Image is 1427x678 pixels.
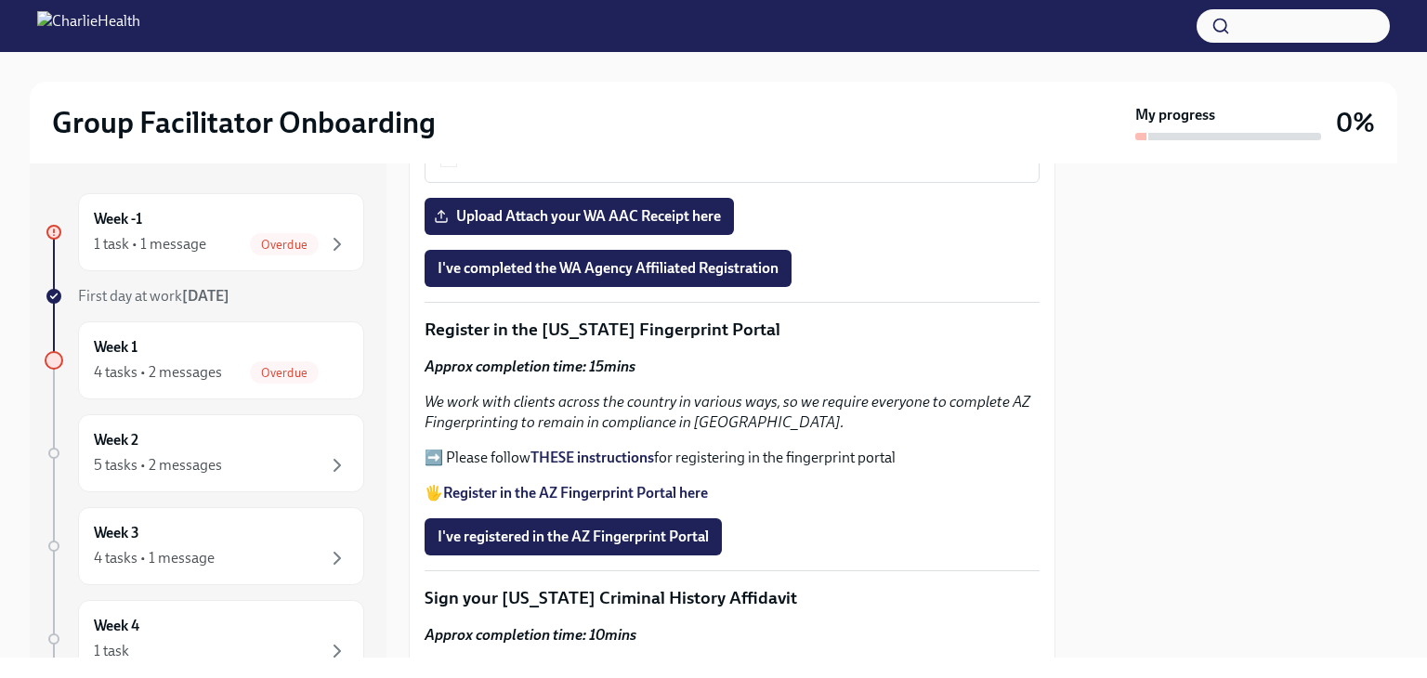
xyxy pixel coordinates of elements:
a: Week 14 tasks • 2 messagesOverdue [45,321,364,399]
p: Register in the [US_STATE] Fingerprint Portal [425,318,1040,342]
span: Overdue [250,238,319,252]
a: Register in the AZ Fingerprint Portal here [443,484,708,502]
p: 🖐️ [425,483,1040,503]
h6: Week -1 [94,209,142,229]
label: Upload Attach your WA AAC Receipt here [425,198,734,235]
p: Sign your [US_STATE] Criminal History Affidavit [425,586,1040,610]
a: THESE instructions [530,449,654,466]
p: ➡️ Please follow for registering in the fingerprint portal [425,448,1040,468]
div: 1 task • 1 message [94,234,206,254]
h6: Week 3 [94,523,139,543]
strong: My progress [1135,105,1215,125]
img: CharlieHealth [37,11,140,41]
div: 4 tasks • 1 message [94,548,215,568]
button: I've registered in the AZ Fingerprint Portal [425,518,722,555]
span: I've registered in the AZ Fingerprint Portal [438,528,709,546]
span: I've completed the WA Agency Affiliated Registration [438,259,779,278]
h6: Week 2 [94,430,138,450]
button: I've completed the WA Agency Affiliated Registration [425,250,792,287]
span: Overdue [250,366,319,380]
strong: [DATE] [182,287,229,305]
a: Week 25 tasks • 2 messages [45,414,364,492]
a: Week 41 task [45,600,364,678]
em: We work with clients across the country in various ways, so we require everyone to complete AZ Fi... [425,393,1030,431]
div: 5 tasks • 2 messages [94,455,222,476]
h6: Week 4 [94,616,139,636]
h2: Group Facilitator Onboarding [52,104,436,141]
a: Week -11 task • 1 messageOverdue [45,193,364,271]
h6: Week 1 [94,337,137,358]
div: 4 tasks • 2 messages [94,362,222,383]
span: Upload Attach your WA AAC Receipt here [438,207,721,226]
a: First day at work[DATE] [45,286,364,306]
strong: Approx completion time: 10mins [425,626,636,644]
a: Week 34 tasks • 1 message [45,507,364,585]
div: 1 task [94,641,129,661]
span: First day at work [78,287,229,305]
strong: Approx completion time: 15mins [425,358,635,375]
h3: 0% [1336,106,1375,139]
